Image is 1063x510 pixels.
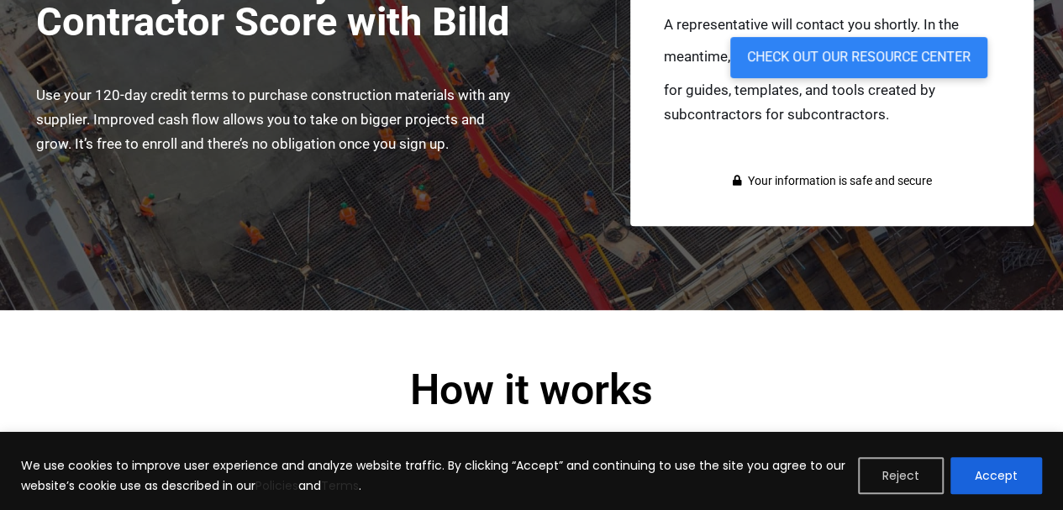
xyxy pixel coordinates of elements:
[664,13,1000,127] p: A representative will contact you shortly. In the meantime, for guides, templates, and tools crea...
[321,477,359,494] a: Terms
[744,169,932,193] span: Your information is safe and secure
[36,83,521,156] div: Use your 120-day credit terms to purchase construction materials with any supplier. Improved cash...
[21,455,845,496] p: We use cookies to improve user experience and analyze website traffic. By clicking “Accept” and c...
[730,37,987,78] a: check out our resource center
[61,369,1002,411] h2: How it works
[858,457,944,494] button: Reject
[255,477,298,494] a: Policies
[950,457,1042,494] button: Accept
